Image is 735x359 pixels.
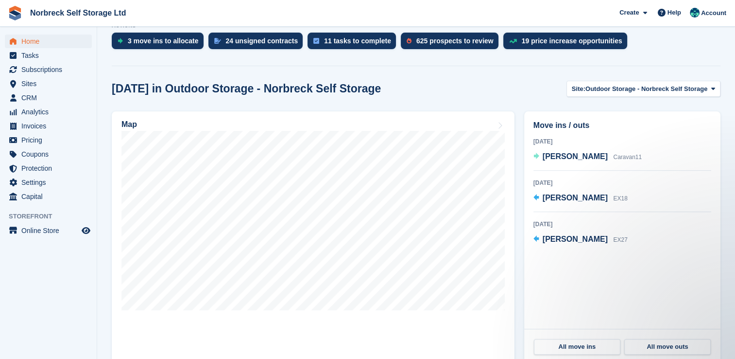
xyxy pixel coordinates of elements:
div: 19 price increase opportunities [522,37,622,45]
span: Online Store [21,224,80,237]
h2: Map [121,120,137,129]
span: [PERSON_NAME] [543,194,608,202]
img: task-75834270c22a3079a89374b754ae025e5fb1db73e45f91037f5363f120a921f8.svg [313,38,319,44]
div: 625 prospects to review [416,37,494,45]
span: Outdoor Storage - Norbreck Self Storage [585,84,707,94]
img: Sally King [690,8,700,18]
a: menu [5,63,92,76]
img: contract_signature_icon-13c848040528278c33f63329250d36e43548de30e8caae1d1a13099fd9432cc5.svg [214,38,221,44]
a: menu [5,224,92,237]
span: Coupons [21,147,80,161]
span: [PERSON_NAME] [543,152,608,161]
span: Tasks [21,49,80,62]
span: CRM [21,91,80,105]
div: [DATE] [533,220,711,229]
a: menu [5,105,92,119]
div: 3 move ins to allocate [128,37,199,45]
a: menu [5,49,92,62]
a: menu [5,176,92,189]
a: menu [5,77,92,90]
a: menu [5,91,92,105]
div: 11 tasks to complete [324,37,391,45]
a: Preview store [80,225,92,236]
span: Pricing [21,133,80,147]
a: menu [5,190,92,203]
span: Invoices [21,119,80,133]
span: EX27 [613,236,627,243]
span: Capital [21,190,80,203]
a: [PERSON_NAME] EX27 [533,233,628,246]
span: Site: [572,84,585,94]
a: menu [5,35,92,48]
a: 625 prospects to review [401,33,503,54]
span: Home [21,35,80,48]
a: menu [5,162,92,175]
span: Sites [21,77,80,90]
span: Subscriptions [21,63,80,76]
span: Analytics [21,105,80,119]
a: menu [5,133,92,147]
a: 24 unsigned contracts [208,33,308,54]
span: Account [701,8,726,18]
a: Norbreck Self Storage Ltd [26,5,130,21]
div: [DATE] [533,137,711,146]
a: All move ins [534,339,620,355]
img: stora-icon-8386f47178a22dfd0bd8f6a31ec36ba5ce8667c1dd55bd0f319d3a0aa187defe.svg [8,6,22,20]
h2: [DATE] in Outdoor Storage - Norbreck Self Storage [112,82,381,95]
span: Protection [21,162,80,175]
button: Site: Outdoor Storage - Norbreck Self Storage [566,81,720,97]
span: Settings [21,176,80,189]
a: All move outs [624,339,711,355]
a: 3 move ins to allocate [112,33,208,54]
a: menu [5,147,92,161]
img: prospect-51fa495bee0391a8d652442698ab0144808aea92771e9ea1ae160a38d050c398.svg [407,38,411,44]
h2: Move ins / outs [533,120,711,131]
img: price_increase_opportunities-93ffe204e8149a01c8c9dc8f82e8f89637d9d84a8eef4429ea346261dce0b2c0.svg [509,39,517,43]
span: Help [667,8,681,18]
span: [PERSON_NAME] [543,235,608,243]
a: 11 tasks to complete [308,33,401,54]
a: [PERSON_NAME] Caravan11 [533,151,642,163]
a: 19 price increase opportunities [503,33,632,54]
div: [DATE] [533,179,711,187]
a: [PERSON_NAME] EX18 [533,192,628,205]
span: Storefront [9,212,97,221]
div: 24 unsigned contracts [226,37,298,45]
span: Caravan11 [613,154,642,161]
span: Create [619,8,639,18]
span: EX18 [613,195,627,202]
img: move_ins_to_allocate_icon-fdf77a2bb77ea45bf5b3d319d69a93e2d87916cf1d5bf7949dd705db3b84f3ca.svg [118,38,123,44]
a: menu [5,119,92,133]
